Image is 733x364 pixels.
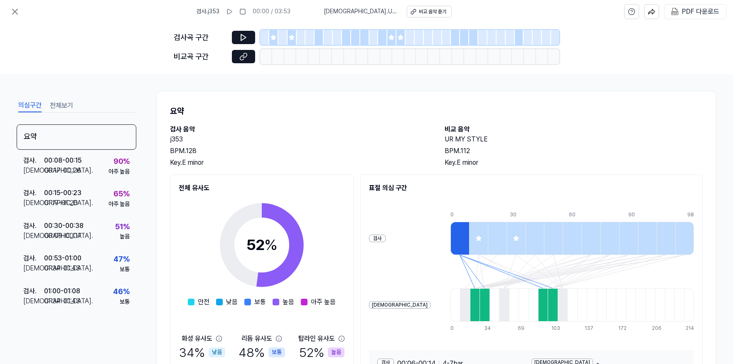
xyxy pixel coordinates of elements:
[23,286,44,296] div: 검사 .
[299,344,344,361] div: 52 %
[170,134,428,144] h2: j353
[324,7,397,16] span: [DEMOGRAPHIC_DATA] . UR MY STYLE
[170,158,428,168] div: Key. E minor
[628,211,647,218] div: 90
[23,166,44,176] div: [DEMOGRAPHIC_DATA] .
[23,263,44,273] div: [DEMOGRAPHIC_DATA] .
[182,334,212,344] div: 화성 유사도
[23,319,44,329] div: 검사 .
[369,183,694,193] h2: 표절 의심 구간
[283,297,294,307] span: 높음
[170,146,428,156] div: BPM. 128
[268,347,285,357] div: 보통
[44,231,81,241] div: 00:09 - 00:17
[241,334,272,344] div: 리듬 유사도
[209,347,225,357] div: 낮음
[44,319,78,329] div: 01:08 - 01:15
[179,183,345,193] h2: 전체 유사도
[652,325,662,332] div: 206
[226,297,238,307] span: 낮음
[445,124,703,134] h2: 비교 음악
[23,231,44,241] div: [DEMOGRAPHIC_DATA] .
[44,221,84,231] div: 00:30 - 00:38
[115,221,130,233] div: 51 %
[682,6,719,17] div: PDF 다운로드
[23,188,44,198] div: 검사 .
[44,253,81,263] div: 00:53 - 01:00
[113,319,130,331] div: 47 %
[44,166,81,176] div: 00:17 - 00:26
[671,8,679,15] img: PDF Download
[445,134,703,144] h2: UR MY STYLE
[23,156,44,166] div: 검사 .
[246,234,278,256] div: 52
[569,211,588,218] div: 60
[551,325,561,332] div: 103
[445,158,703,168] div: Key. E minor
[23,296,44,306] div: [DEMOGRAPHIC_DATA] .
[686,325,694,332] div: 214
[113,156,130,168] div: 90 %
[120,298,130,306] div: 보통
[170,104,703,118] h1: 요약
[174,51,227,63] div: 비교곡 구간
[518,325,527,332] div: 69
[328,347,344,357] div: 높음
[628,7,635,16] svg: help
[44,198,78,208] div: 01:17 - 01:26
[44,263,80,273] div: 01:34 - 01:43
[687,211,694,218] div: 98
[585,325,594,332] div: 137
[17,124,136,150] div: 요약
[450,325,460,332] div: 0
[419,8,446,15] div: 비교 음악 듣기
[23,221,44,231] div: 검사 .
[196,7,219,16] span: 검사 . j353
[113,188,130,200] div: 65 %
[648,8,655,15] img: share
[369,235,386,243] div: 검사
[239,344,285,361] div: 48 %
[44,156,81,166] div: 00:08 - 00:15
[44,296,80,306] div: 01:34 - 01:43
[174,32,227,44] div: 검사곡 구간
[669,5,721,19] button: PDF 다운로드
[298,334,335,344] div: 탑라인 유사도
[311,297,336,307] span: 아주 높음
[113,253,130,265] div: 47 %
[108,200,130,208] div: 아주 높음
[170,124,428,134] h2: 검사 음악
[264,236,278,254] span: %
[618,325,628,332] div: 172
[44,286,80,296] div: 01:00 - 01:08
[445,146,703,156] div: BPM. 112
[450,211,469,218] div: 0
[253,7,290,16] div: 00:00 / 03:53
[23,198,44,208] div: [DEMOGRAPHIC_DATA] .
[369,301,430,309] div: [DEMOGRAPHIC_DATA]
[254,297,266,307] span: 보통
[484,325,494,332] div: 34
[120,233,130,241] div: 높음
[44,188,81,198] div: 00:15 - 00:23
[120,265,130,274] div: 보통
[18,99,42,112] button: 의심구간
[108,168,130,176] div: 아주 높음
[179,344,225,361] div: 34 %
[113,286,130,298] div: 46 %
[198,297,209,307] span: 안전
[407,6,452,17] button: 비교 음악 듣기
[624,4,639,19] button: help
[23,253,44,263] div: 검사 .
[510,211,529,218] div: 30
[50,99,73,112] button: 전체보기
